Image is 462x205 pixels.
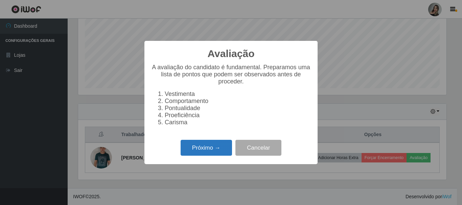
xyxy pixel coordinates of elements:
li: Comportamento [165,98,311,105]
h2: Avaliação [208,48,255,60]
li: Pontualidade [165,105,311,112]
li: Carisma [165,119,311,126]
li: Vestimenta [165,91,311,98]
button: Próximo → [181,140,232,156]
button: Cancelar [235,140,281,156]
p: A avaliação do candidato é fundamental. Preparamos uma lista de pontos que podem ser observados a... [151,64,311,85]
li: Proeficiência [165,112,311,119]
